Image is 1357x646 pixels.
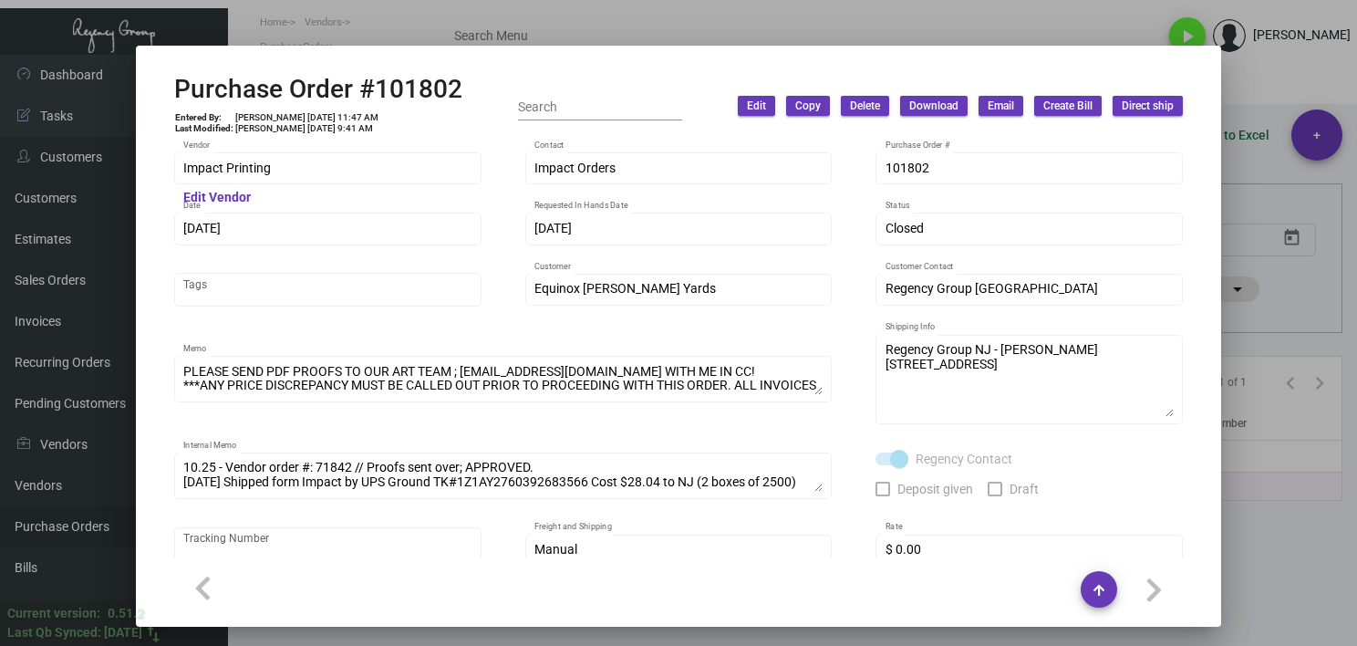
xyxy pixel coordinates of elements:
span: Closed [886,221,924,235]
span: Regency Contact [916,448,1012,470]
span: Delete [850,99,880,114]
mat-hint: Edit Vendor [183,191,251,205]
span: Deposit given [897,478,973,500]
div: 0.51.2 [108,604,144,623]
td: [PERSON_NAME] [DATE] 9:41 AM [234,123,379,134]
span: Direct ship [1122,99,1174,114]
button: Email [979,96,1023,116]
button: Delete [841,96,889,116]
td: Entered By: [174,112,234,123]
button: Edit [738,96,775,116]
button: Direct ship [1113,96,1183,116]
h2: Purchase Order #101802 [174,74,462,105]
span: Draft [1010,478,1039,500]
div: Last Qb Synced: [DATE] [7,623,142,642]
button: Copy [786,96,830,116]
div: Current version: [7,604,100,623]
span: Create Bill [1043,99,1093,114]
span: Download [909,99,958,114]
td: Last Modified: [174,123,234,134]
button: Download [900,96,968,116]
span: Copy [795,99,821,114]
span: Edit [747,99,766,114]
td: [PERSON_NAME] [DATE] 11:47 AM [234,112,379,123]
span: Email [988,99,1014,114]
span: Manual [534,542,577,557]
button: Create Bill [1034,96,1102,116]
